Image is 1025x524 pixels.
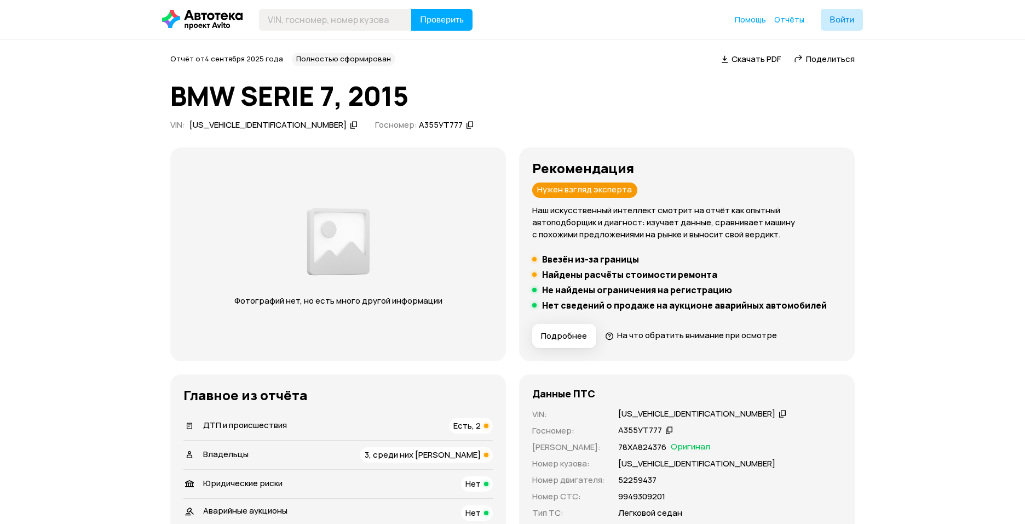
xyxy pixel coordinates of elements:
[618,458,775,470] p: [US_VEHICLE_IDENTIFICATION_NUMBER]
[721,53,781,65] a: Скачать PDF
[420,15,464,24] span: Проверить
[532,458,605,470] p: Номер кузова :
[532,507,605,519] p: Тип ТС :
[618,507,682,519] p: Легковой седан
[170,119,185,130] span: VIN :
[304,202,373,282] img: d89e54fb62fcf1f0.png
[732,53,781,65] span: Скачать PDF
[532,474,605,486] p: Номер двигателя :
[532,388,595,400] h4: Данные ПТС
[542,254,639,265] h5: Ввезён из-за границы
[292,53,395,66] div: Полностью сформирован
[203,448,249,460] span: Владельцы
[411,9,473,31] button: Проверить
[203,477,283,489] span: Юридические риски
[375,119,417,130] span: Госномер:
[774,14,804,25] a: Отчёты
[618,408,775,420] div: [US_VEHICLE_IDENTIFICATION_NUMBER]
[203,505,287,516] span: Аварийные аукционы
[532,204,842,241] p: Наш искусственный интеллект смотрит на отчёт как опытный автоподборщик и диагност: изучает данные...
[794,53,855,65] a: Поделиться
[532,408,605,420] p: VIN :
[735,14,766,25] a: Помощь
[617,329,777,341] span: На что обратить внимание при осмотре
[419,119,463,131] div: А355УТ777
[223,295,453,307] p: Фотографий нет, но есть много другой информации
[605,329,777,341] a: На что обратить внимание при осмотре
[830,15,854,24] span: Войти
[183,388,493,403] h3: Главное из отчёта
[618,441,666,453] p: 78ХА824376
[532,183,637,198] div: Нужен взгляд эксперта
[465,507,481,519] span: Нет
[170,81,855,111] h1: BMW SERIE 7, 2015
[189,119,347,131] div: [US_VEHICLE_IDENTIFICATION_NUMBER]
[532,425,605,437] p: Госномер :
[259,9,412,31] input: VIN, госномер, номер кузова
[821,9,863,31] button: Войти
[453,420,481,431] span: Есть, 2
[618,425,662,436] div: А355УТ777
[532,441,605,453] p: [PERSON_NAME] :
[542,300,827,311] h5: Нет сведений о продаже на аукционе аварийных автомобилей
[532,161,842,176] h3: Рекомендация
[618,474,657,486] p: 52259437
[542,269,717,280] h5: Найдены расчёты стоимости ремонта
[365,449,481,460] span: 3, среди них [PERSON_NAME]
[542,284,732,295] h5: Не найдены ограничения на регистрацию
[671,441,710,453] span: Оригинал
[170,54,283,64] span: Отчёт от 4 сентября 2025 года
[532,324,596,348] button: Подробнее
[203,419,287,431] span: ДТП и происшествия
[465,478,481,489] span: Нет
[806,53,855,65] span: Поделиться
[618,491,665,503] p: 9949309201
[532,491,605,503] p: Номер СТС :
[541,331,587,341] span: Подробнее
